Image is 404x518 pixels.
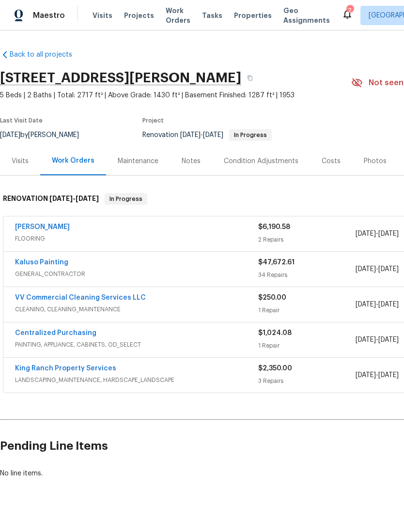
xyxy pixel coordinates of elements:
div: Notes [182,156,201,166]
div: Visits [12,156,29,166]
span: Project [142,118,164,123]
span: In Progress [106,194,146,204]
span: [DATE] [356,230,376,237]
span: [DATE] [356,336,376,343]
span: Maestro [33,11,65,20]
span: [DATE] [203,132,223,138]
span: $6,190.58 [258,224,290,230]
a: Kaluso Painting [15,259,68,266]
span: - [49,195,99,202]
div: 1 Repair [258,341,356,350]
span: GENERAL_CONTRACTOR [15,269,258,279]
span: FLOORING [15,234,258,244]
span: PAINTING, APPLIANCE, CABINETS, OD_SELECT [15,340,258,350]
span: - [356,335,399,345]
span: Renovation [142,132,272,138]
a: [PERSON_NAME] [15,224,70,230]
span: [DATE] [180,132,201,138]
span: Tasks [202,12,222,19]
span: [DATE] [378,266,399,273]
span: - [356,264,399,274]
span: - [356,300,399,309]
span: - [356,370,399,380]
span: [DATE] [76,195,99,202]
span: Geo Assignments [283,6,330,25]
span: Projects [124,11,154,20]
span: $2,350.00 [258,365,292,372]
div: 34 Repairs [258,270,356,280]
div: Condition Adjustments [224,156,298,166]
span: [DATE] [356,301,376,308]
a: Centralized Purchasing [15,330,96,336]
span: LANDSCAPING_MAINTENANCE, HARDSCAPE_LANDSCAPE [15,375,258,385]
span: [DATE] [356,372,376,379]
div: Costs [322,156,341,166]
div: Maintenance [118,156,158,166]
span: $250.00 [258,294,286,301]
div: Work Orders [52,156,94,166]
a: King Ranch Property Services [15,365,116,372]
div: 2 Repairs [258,235,356,244]
span: Properties [234,11,272,20]
div: 7 [346,6,353,15]
span: CLEANING, CLEANING_MAINTENANCE [15,305,258,314]
span: [DATE] [378,301,399,308]
span: - [356,229,399,239]
span: [DATE] [378,372,399,379]
span: Work Orders [166,6,190,25]
div: Photos [364,156,387,166]
span: [DATE] [356,266,376,273]
span: [DATE] [378,230,399,237]
h6: RENOVATION [3,193,99,205]
span: [DATE] [378,336,399,343]
span: In Progress [230,132,271,138]
span: $47,672.61 [258,259,295,266]
a: VV Commercial Cleaning Services LLC [15,294,146,301]
span: Visits [93,11,112,20]
span: $1,024.08 [258,330,292,336]
button: Copy Address [241,69,259,87]
span: - [180,132,223,138]
div: 3 Repairs [258,376,356,386]
span: [DATE] [49,195,73,202]
div: 1 Repair [258,305,356,315]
